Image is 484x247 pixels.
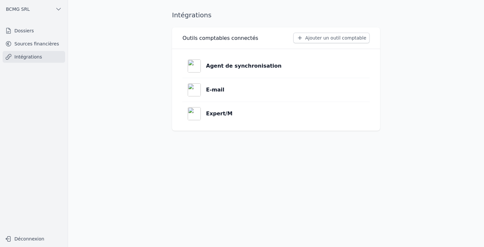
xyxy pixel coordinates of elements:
[3,234,65,244] button: Déconnexion
[182,78,370,102] a: E-mail
[206,62,282,70] p: Agent de synchronisation
[182,34,258,42] h3: Outils comptables connectés
[3,38,65,50] a: Sources financières
[182,54,370,78] a: Agent de synchronisation
[172,10,212,20] h1: Intégrations
[6,6,30,12] span: BCMG SRL
[182,102,370,125] a: Expert/M
[3,4,65,14] button: BCMG SRL
[206,110,233,118] p: Expert/M
[3,25,65,37] a: Dossiers
[3,51,65,63] a: Intégrations
[206,86,224,94] p: E-mail
[293,33,370,43] button: Ajouter un outil comptable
